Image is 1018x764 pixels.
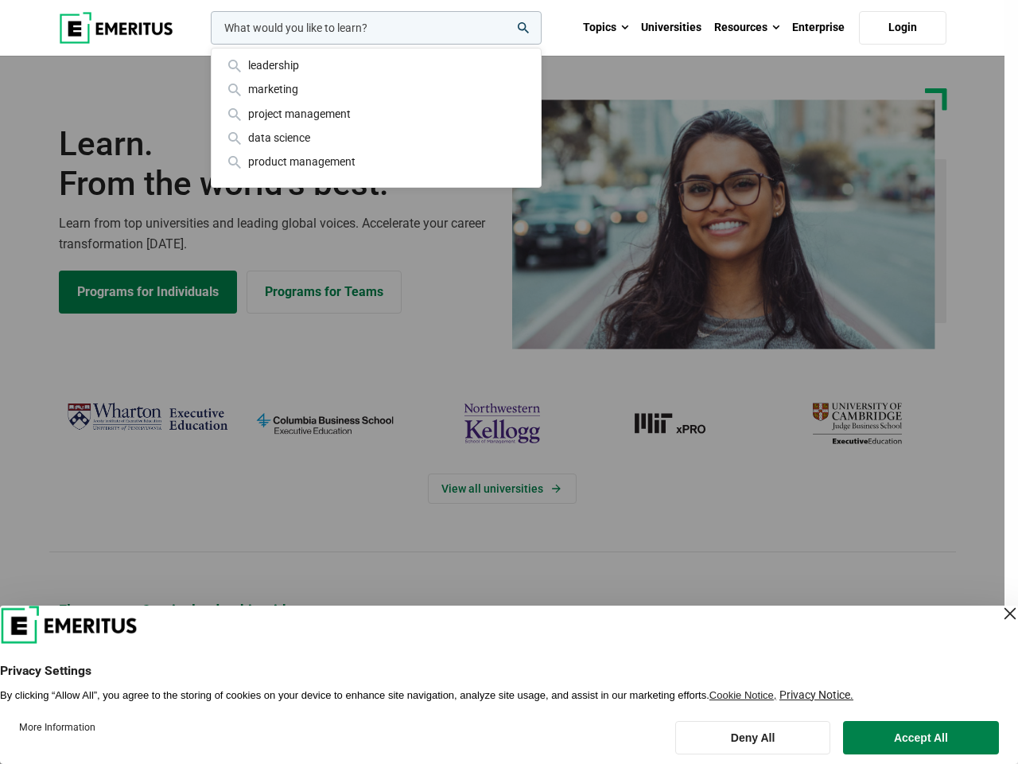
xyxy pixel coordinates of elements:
div: marketing [224,80,528,98]
input: woocommerce-product-search-field-0 [211,11,542,45]
a: Login [859,11,946,45]
div: project management [224,105,528,123]
div: leadership [224,57,528,74]
div: data science [224,129,528,146]
div: product management [224,153,528,170]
